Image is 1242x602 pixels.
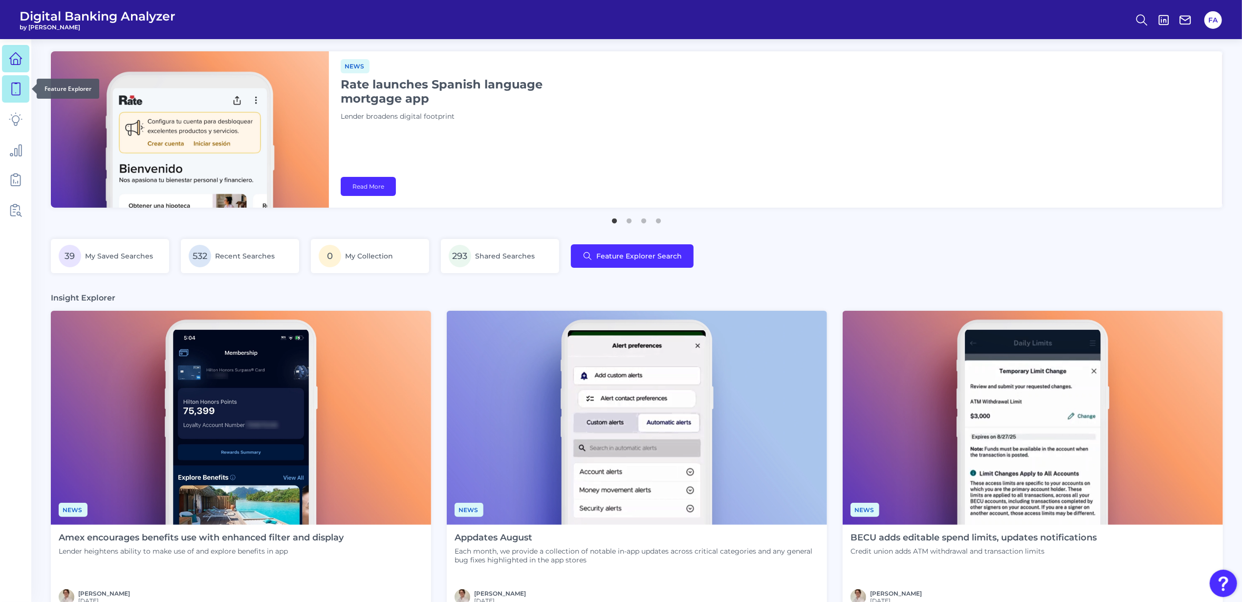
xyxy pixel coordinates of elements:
[319,245,341,267] span: 0
[59,533,344,543] h4: Amex encourages benefits use with enhanced filter and display
[51,51,329,208] img: bannerImg
[51,239,169,273] a: 39My Saved Searches
[843,311,1223,525] img: News - Phone (2).png
[654,214,664,223] button: 4
[639,214,649,223] button: 3
[51,293,115,303] h3: Insight Explorer
[449,245,471,267] span: 293
[341,177,396,196] a: Read More
[455,547,819,564] p: Each month, we provide a collection of notable in-app updates across critical categories and any ...
[610,214,620,223] button: 1
[189,245,211,267] span: 532
[215,252,275,260] span: Recent Searches
[341,59,370,73] span: News
[59,245,81,267] span: 39
[474,590,526,597] a: [PERSON_NAME]
[59,505,87,514] a: News
[341,77,585,106] h1: Rate launches Spanish language mortgage app
[850,533,1097,543] h4: BECU adds editable spend limits, updates notifications
[341,61,370,70] a: News
[850,503,879,517] span: News
[455,533,819,543] h4: Appdates August
[596,252,682,260] span: Feature Explorer Search
[571,244,694,268] button: Feature Explorer Search
[20,9,175,23] span: Digital Banking Analyzer
[850,505,879,514] a: News
[345,252,393,260] span: My Collection
[311,239,429,273] a: 0My Collection
[870,590,922,597] a: [PERSON_NAME]
[59,547,344,556] p: Lender heightens ability to make use of and explore benefits in app
[1204,11,1222,29] button: FA
[37,79,99,99] div: Feature Explorer
[20,23,175,31] span: by [PERSON_NAME]
[475,252,535,260] span: Shared Searches
[447,311,827,525] img: Appdates - Phone.png
[455,503,483,517] span: News
[850,547,1097,556] p: Credit union adds ATM withdrawal and transaction limits
[625,214,634,223] button: 2
[455,505,483,514] a: News
[441,239,559,273] a: 293Shared Searches
[181,239,299,273] a: 532Recent Searches
[78,590,130,597] a: [PERSON_NAME]
[341,111,585,122] p: Lender broadens digital footprint
[51,311,431,525] img: News - Phone (4).png
[85,252,153,260] span: My Saved Searches
[1210,570,1237,597] button: Open Resource Center
[59,503,87,517] span: News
